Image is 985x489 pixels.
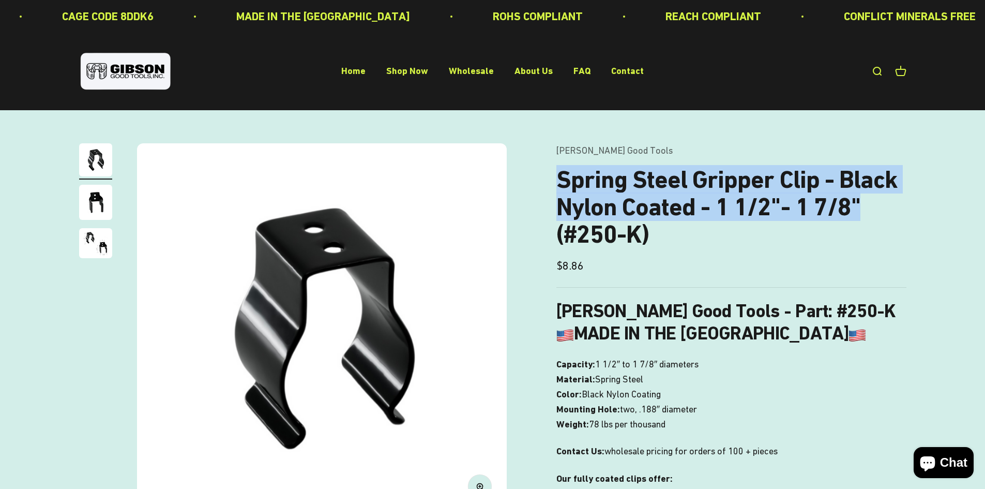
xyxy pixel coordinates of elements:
[582,387,661,402] span: Black Nylon Coating
[556,446,604,456] strong: Contact Us:
[386,66,428,77] a: Shop Now
[556,374,595,384] b: Material:
[556,166,906,248] h1: Spring Steel Gripper Clip - Black Nylon Coated - 1 1/2"- 1 7/8" (#250-K)
[556,404,620,414] b: Mounting Hole:
[514,66,553,77] a: About Us
[556,322,866,344] b: MADE IN THE [GEOGRAPHIC_DATA]
[493,7,583,25] p: ROHS COMPLIANT
[911,447,977,481] inbox-online-store-chat: Shopify online store chat
[556,145,673,156] a: [PERSON_NAME] Good Tools
[620,402,697,417] span: two, .188″ diameter
[62,7,154,25] p: CAGE CODE 8DDK6
[556,300,896,322] b: [PERSON_NAME] Good Tools - Part: #250-K
[556,419,589,429] b: Weight:
[79,143,112,176] img: Gripper clip, made & shipped from the USA!
[79,185,112,220] img: close up of a spring steel gripper clip, tool clip, durable, secure holding, Excellent corrosion ...
[665,7,761,25] p: REACH COMPLIANT
[79,228,112,258] img: close up of a spring steel gripper clip, tool clip, durable, secure holding, Excellent corrosion ...
[449,66,494,77] a: Wholesale
[236,7,410,25] p: MADE IN THE [GEOGRAPHIC_DATA]
[589,417,665,432] span: 78 lbs per thousand
[79,143,112,180] button: Go to item 1
[556,359,595,369] b: Capacity:
[573,66,590,77] a: FAQ
[595,357,699,372] span: 1 1/2″ to 1 7/8″ diameters
[595,372,643,387] span: Spring Steel
[79,228,112,261] button: Go to item 3
[341,66,366,77] a: Home
[556,444,906,459] p: wholesale pricing for orders of 100 + pieces
[79,185,112,223] button: Go to item 2
[556,473,673,484] strong: Our fully coated clips offer:
[611,66,644,77] a: Contact
[844,7,976,25] p: CONFLICT MINERALS FREE
[556,389,582,399] b: Color:
[556,257,584,275] sale-price: $8.86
